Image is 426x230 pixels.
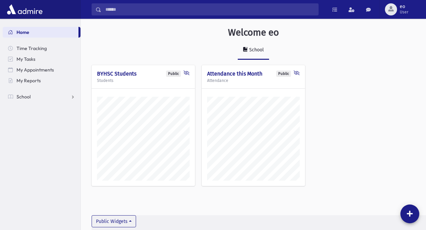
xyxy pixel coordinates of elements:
a: My Reports [3,75,80,86]
a: My Tasks [3,54,80,64]
span: Time Tracking [17,45,47,51]
span: My Appointments [17,67,54,73]
span: My Tasks [17,56,35,62]
h4: BYHSC Students [97,71,190,77]
div: School [248,47,264,53]
img: AdmirePro [5,3,44,16]
span: My Reports [17,78,41,84]
span: Home [17,29,29,35]
span: School [17,94,31,100]
h5: Attendance [207,78,300,83]
span: eo [400,4,408,9]
div: Public [276,71,291,77]
a: School [238,41,269,60]
h4: Attendance this Month [207,71,300,77]
h5: Students [97,78,190,83]
span: User [400,9,408,15]
div: Public [166,71,181,77]
a: Home [3,27,78,38]
a: School [3,91,80,102]
a: Time Tracking [3,43,80,54]
input: Search [101,3,318,15]
a: My Appointments [3,64,80,75]
h3: Welcome eo [228,27,279,38]
button: Public Widgets [92,215,136,227]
